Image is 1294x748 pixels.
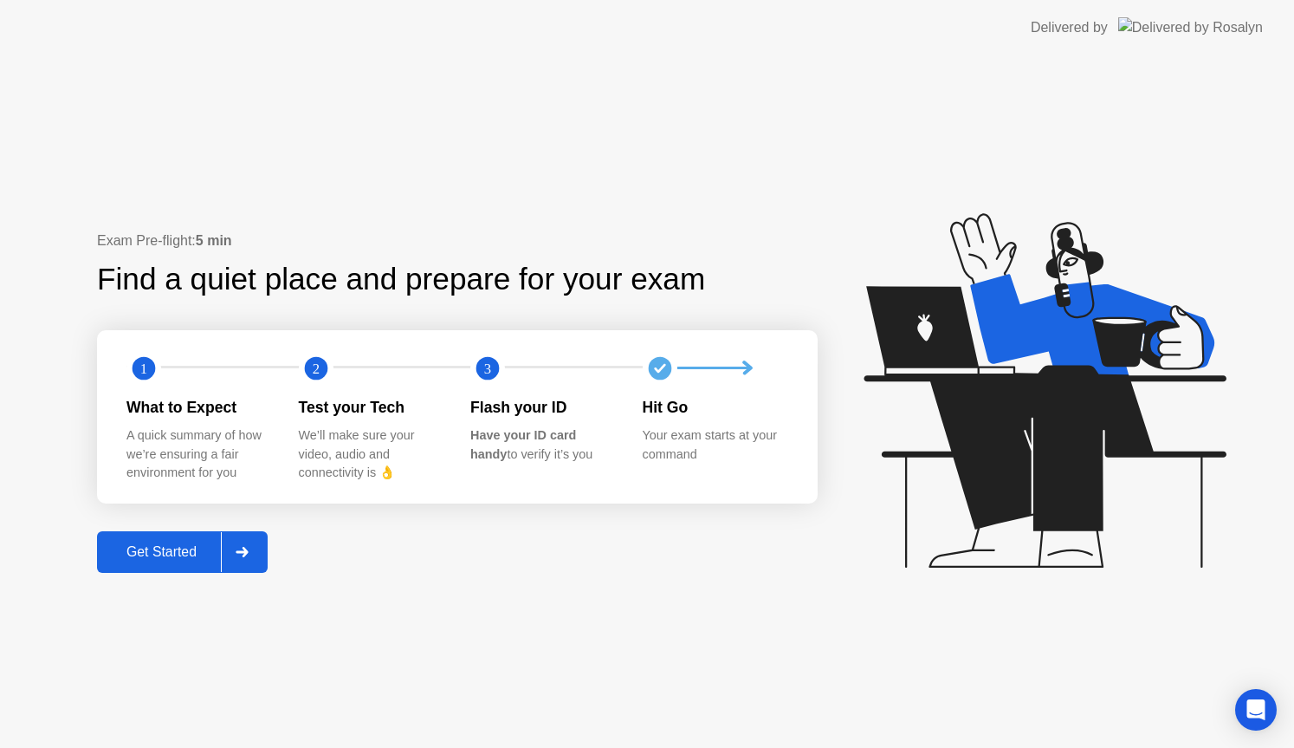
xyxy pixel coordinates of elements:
div: Delivered by [1031,17,1108,38]
div: Hit Go [643,396,787,419]
div: Get Started [102,544,221,560]
div: Your exam starts at your command [643,426,787,464]
div: Open Intercom Messenger [1235,689,1277,731]
div: Test your Tech [299,396,443,419]
text: 1 [140,360,147,376]
text: 3 [484,360,491,376]
div: What to Expect [126,396,271,419]
div: A quick summary of how we’re ensuring a fair environment for you [126,426,271,483]
div: Find a quiet place and prepare for your exam [97,257,708,302]
button: Get Started [97,531,268,573]
div: Exam Pre-flight: [97,231,818,251]
b: 5 min [196,233,232,248]
div: to verify it’s you [470,426,615,464]
img: Delivered by Rosalyn [1118,17,1263,37]
div: Flash your ID [470,396,615,419]
text: 2 [312,360,319,376]
div: We’ll make sure your video, audio and connectivity is 👌 [299,426,443,483]
b: Have your ID card handy [470,428,576,461]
